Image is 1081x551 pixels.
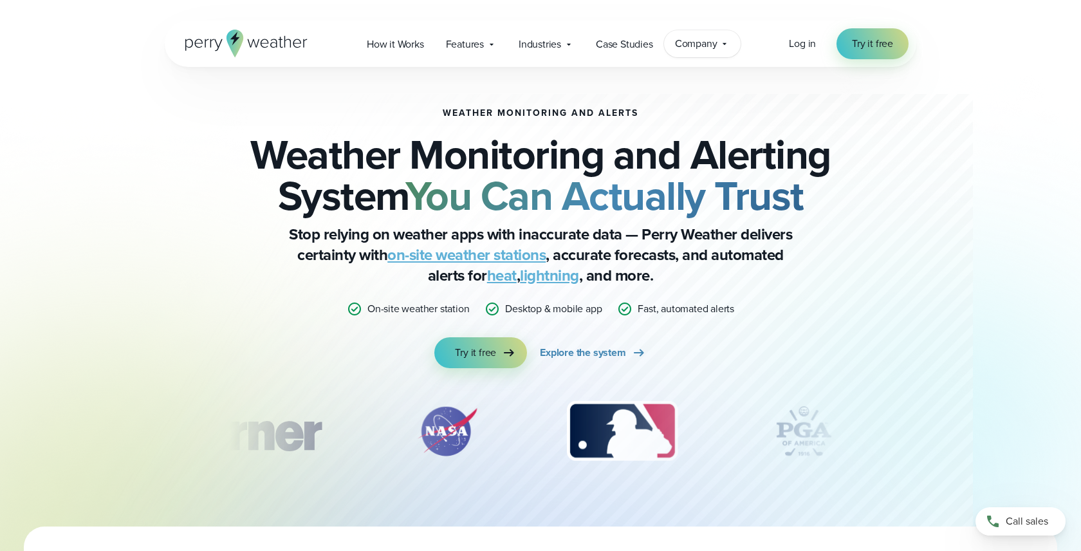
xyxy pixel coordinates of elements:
[283,224,798,286] p: Stop relying on weather apps with inaccurate data — Perry Weather delivers certainty with , accur...
[852,36,893,51] span: Try it free
[554,399,690,463] img: MLB.svg
[540,345,625,360] span: Explore the system
[455,345,496,360] span: Try it free
[520,264,579,287] a: lightning
[638,301,734,317] p: Fast, automated alerts
[789,36,816,51] a: Log in
[505,301,602,317] p: Desktop & mobile app
[402,399,492,463] img: NASA.svg
[387,243,546,266] a: on-site weather stations
[585,31,664,57] a: Case Studies
[675,36,717,51] span: Company
[367,301,469,317] p: On-site weather station
[1006,514,1048,529] span: Call sales
[446,37,484,52] span: Features
[443,108,638,118] h1: Weather Monitoring and Alerts
[434,337,527,368] a: Try it free
[554,399,690,463] div: 3 of 12
[158,399,340,463] img: Turner-Construction_1.svg
[540,337,646,368] a: Explore the system
[229,399,852,470] div: slideshow
[158,399,340,463] div: 1 of 12
[975,507,1066,536] a: Call sales
[519,37,561,52] span: Industries
[752,399,855,463] img: PGA.svg
[229,134,852,216] h2: Weather Monitoring and Alerting System
[487,264,517,287] a: heat
[402,399,492,463] div: 2 of 12
[836,28,909,59] a: Try it free
[367,37,424,52] span: How it Works
[596,37,653,52] span: Case Studies
[405,165,804,226] strong: You Can Actually Trust
[752,399,855,463] div: 4 of 12
[356,31,435,57] a: How it Works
